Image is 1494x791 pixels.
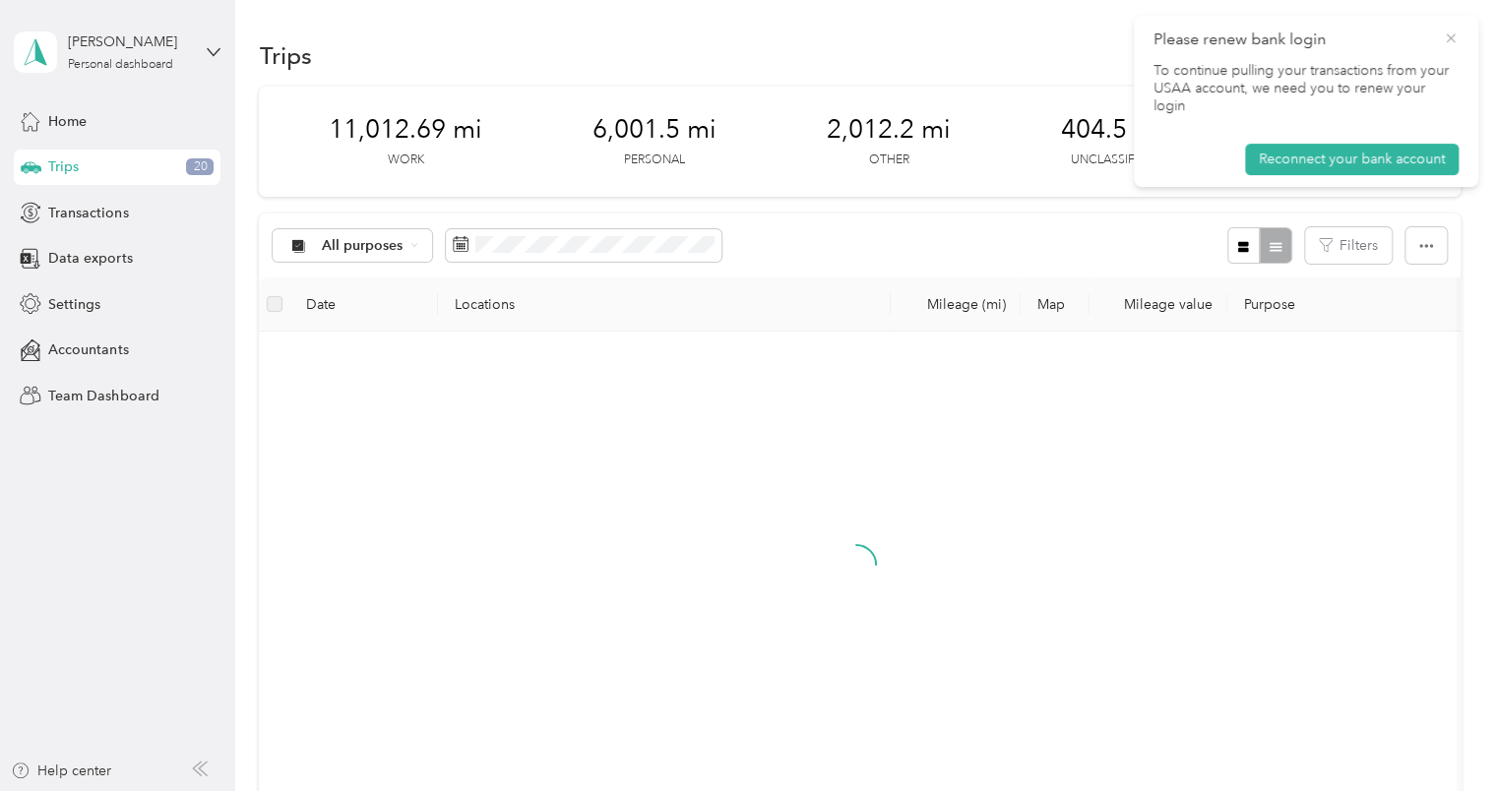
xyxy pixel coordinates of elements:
[48,294,100,315] span: Settings
[48,156,79,177] span: Trips
[11,761,111,781] button: Help center
[322,239,404,253] span: All purposes
[1021,277,1089,332] th: Map
[68,31,191,52] div: [PERSON_NAME]
[438,277,891,332] th: Locations
[48,248,132,269] span: Data exports
[1384,681,1494,791] iframe: Everlance-gr Chat Button Frame
[48,111,87,132] span: Home
[387,152,423,169] p: Work
[48,339,128,360] span: Accountants
[259,45,311,66] h1: Trips
[290,277,438,332] th: Date
[186,158,214,176] span: 20
[1153,28,1429,52] p: Please renew bank login
[1245,144,1459,175] button: Reconnect your bank account
[1061,114,1163,146] span: 404.5 mi
[624,152,685,169] p: Personal
[48,203,128,223] span: Transactions
[1071,152,1153,169] p: Unclassified
[1089,277,1227,332] th: Mileage value
[891,277,1021,332] th: Mileage (mi)
[68,59,173,71] div: Personal dashboard
[827,114,951,146] span: 2,012.2 mi
[868,152,908,169] p: Other
[329,114,482,146] span: 11,012.69 mi
[1305,227,1392,264] button: Filters
[592,114,716,146] span: 6,001.5 mi
[48,386,158,406] span: Team Dashboard
[1153,62,1459,116] p: To continue pulling your transactions from your USAA account, we need you to renew your login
